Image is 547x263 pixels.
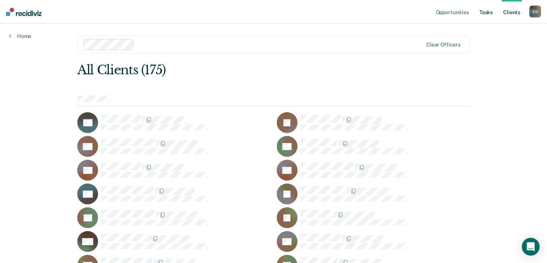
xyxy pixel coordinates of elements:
div: Clear officers [426,42,460,48]
div: E G [529,6,541,17]
button: EG [529,6,541,17]
img: Recidiviz [6,8,42,16]
div: All Clients (175) [77,62,391,78]
div: Open Intercom Messenger [522,238,540,256]
a: Home [9,33,31,39]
